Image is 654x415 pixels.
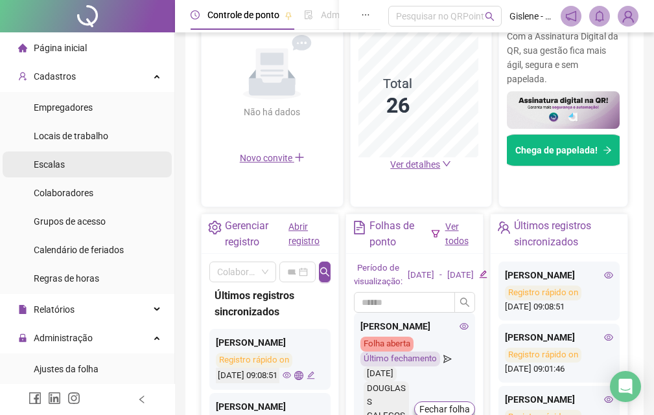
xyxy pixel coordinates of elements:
[18,333,27,342] span: lock
[497,221,511,234] span: team
[505,330,613,344] div: [PERSON_NAME]
[18,43,27,52] span: home
[34,364,99,374] span: Ajustes da folha
[610,371,641,402] div: Open Intercom Messenger
[34,43,87,53] span: Página inicial
[479,270,487,278] span: edit
[442,159,451,168] span: down
[321,10,388,20] span: Admissão digital
[225,218,288,250] div: Gerenciar registro
[565,10,577,22] span: notification
[283,371,291,379] span: eye
[288,221,320,246] a: Abrir registro
[443,352,452,366] span: send
[514,218,621,250] div: Últimos registros sincronizados
[515,143,598,157] span: Chega de papelada!
[604,395,613,404] span: eye
[505,348,581,363] div: Registro rápido on
[499,134,628,166] button: Chega de papelada!
[360,352,440,366] div: Último fechamento
[216,399,324,414] div: [PERSON_NAME]
[216,368,279,384] div: [DATE] 09:08:51
[34,333,93,343] span: Administração
[360,337,414,352] div: Folha aberta
[445,221,469,246] a: Ver todos
[354,262,403,289] div: Período de visualização:
[505,286,581,300] div: Registro rápido on
[505,392,613,407] div: [PERSON_NAME]
[361,10,370,19] span: ellipsis
[215,287,325,320] div: Últimos registros sincronizados
[307,371,315,379] span: edit
[353,221,366,234] span: file-text
[294,371,303,379] span: global
[390,159,451,170] a: Ver detalhes down
[505,268,613,282] div: [PERSON_NAME]
[34,188,93,198] span: Colaboradores
[18,72,27,81] span: user-add
[509,9,553,23] span: Gislene - Galegos Burguer
[460,297,470,308] span: search
[447,269,474,282] div: [DATE]
[18,305,27,314] span: file
[208,221,222,234] span: setting
[191,10,200,19] span: clock-circle
[34,304,75,315] span: Relatórios
[48,392,61,405] span: linkedin
[594,10,605,22] span: bell
[34,216,106,227] span: Grupos de acesso
[439,269,442,282] div: -
[431,229,440,238] span: filter
[360,319,469,333] div: [PERSON_NAME]
[216,353,292,368] div: Registro rápido on
[207,10,279,20] span: Controle de ponto
[294,152,305,163] span: plus
[34,159,65,170] span: Escalas
[216,335,324,350] div: [PERSON_NAME]
[137,395,146,404] span: left
[603,146,612,155] span: arrow-right
[34,102,93,113] span: Empregadores
[505,348,613,376] div: [DATE] 09:01:46
[364,366,397,381] div: [DATE]
[29,392,41,405] span: facebook
[34,273,99,284] span: Regras de horas
[320,267,330,277] span: search
[369,218,430,250] div: Folhas de ponto
[460,322,469,331] span: eye
[215,105,330,119] div: Não há dados
[604,271,613,280] span: eye
[505,286,613,314] div: [DATE] 09:08:51
[34,71,76,82] span: Cadastros
[604,333,613,342] span: eye
[67,392,80,405] span: instagram
[507,91,620,129] img: banner%2F02c71560-61a6-44d4-94b9-c8ab97240462.png
[507,29,620,86] p: Com a Assinatura Digital da QR, sua gestão fica mais ágil, segura e sem papelada.
[618,6,638,26] img: 90054
[485,12,495,21] span: search
[240,153,305,163] span: Novo convite
[408,269,434,282] div: [DATE]
[304,10,313,19] span: file-done
[34,245,124,255] span: Calendário de feriados
[390,159,440,170] span: Ver detalhes
[34,131,108,141] span: Locais de trabalho
[285,12,292,19] span: pushpin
